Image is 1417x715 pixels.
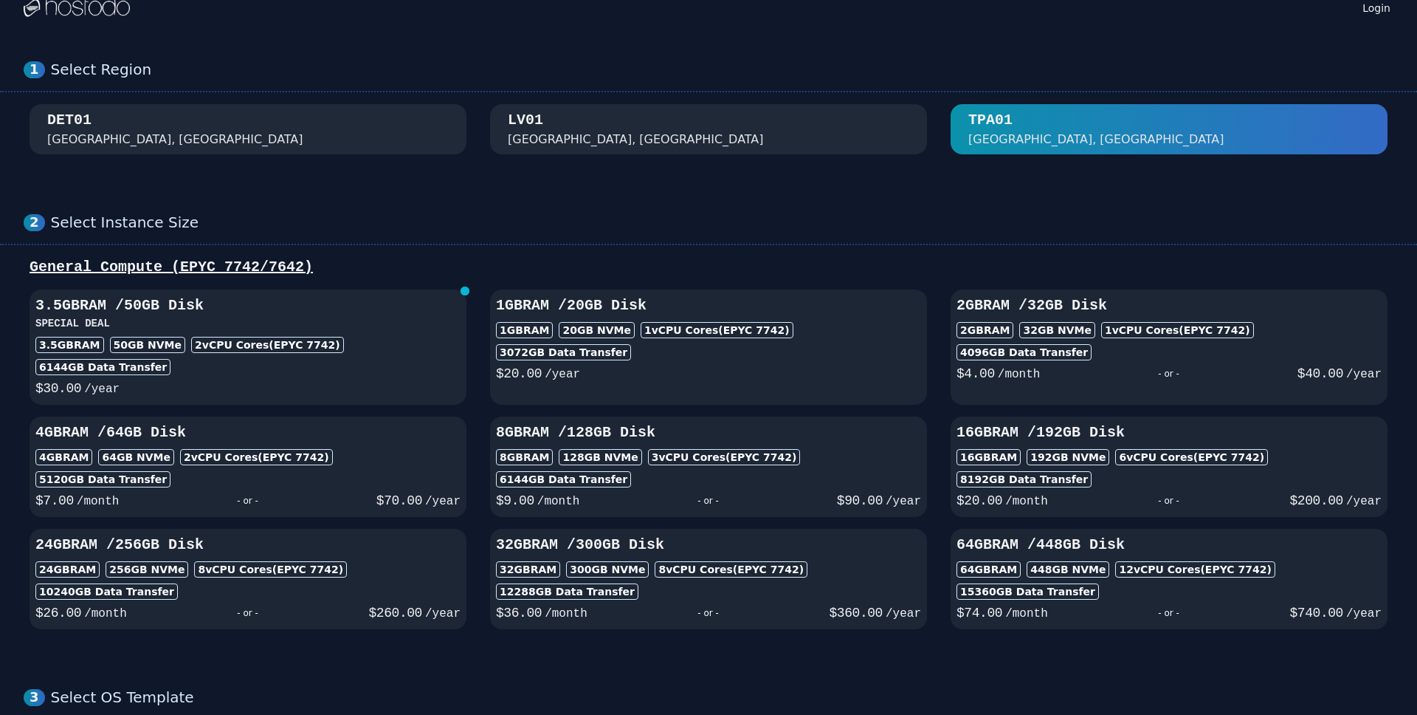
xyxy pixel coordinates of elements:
[35,359,170,375] div: 6144 GB Data Transfer
[110,337,186,353] div: 50 GB NVMe
[35,337,104,353] div: 3.5GB RAM
[30,104,466,154] button: DET01 [GEOGRAPHIC_DATA], [GEOGRAPHIC_DATA]
[106,561,188,578] div: 256 GB NVMe
[496,561,560,578] div: 32GB RAM
[24,689,45,706] div: 3
[1101,322,1254,338] div: 1 vCPU Cores (EPYC 7742)
[98,449,174,465] div: 64 GB NVMe
[35,535,461,555] h3: 24GB RAM / 256 GB Disk
[545,368,580,381] span: /year
[30,529,466,629] button: 24GBRAM /256GB Disk24GBRAM256GB NVMe8vCPU Cores(EPYC 7742)10240GB Data Transfer$26.00/month- or -...
[47,110,92,131] div: DET01
[1115,449,1268,465] div: 6 vCPU Cores (EPYC 7742)
[951,417,1387,517] button: 16GBRAM /192GB Disk16GBRAM192GB NVMe6vCPU Cores(EPYC 7742)8192GB Data Transfer$20.00/month- or -$...
[180,449,333,465] div: 2 vCPU Cores (EPYC 7742)
[956,584,1099,600] div: 15360 GB Data Transfer
[1005,607,1048,620] span: /month
[1297,366,1343,381] span: $ 40.00
[376,493,422,508] span: $ 70.00
[545,607,587,620] span: /month
[1048,603,1290,623] div: - or -
[496,295,921,316] h3: 1GB RAM / 20 GB Disk
[956,471,1092,487] div: 8192 GB Data Transfer
[951,104,1387,154] button: TPA01 [GEOGRAPHIC_DATA], [GEOGRAPHIC_DATA]
[956,449,1021,465] div: 16GB RAM
[496,366,542,381] span: $ 20.00
[490,104,927,154] button: LV01 [GEOGRAPHIC_DATA], [GEOGRAPHIC_DATA]
[1346,368,1382,381] span: /year
[30,290,466,405] button: 3.5GBRAM /50GB DiskSPECIAL DEAL3.5GBRAM50GB NVMe2vCPU Cores(EPYC 7742)6144GB Data Transfer$30.00/...
[1290,493,1343,508] span: $ 200.00
[566,561,649,578] div: 300 GB NVMe
[508,131,764,148] div: [GEOGRAPHIC_DATA], [GEOGRAPHIC_DATA]
[956,366,995,381] span: $ 4.00
[24,257,1393,278] div: General Compute (EPYC 7742/7642)
[968,131,1224,148] div: [GEOGRAPHIC_DATA], [GEOGRAPHIC_DATA]
[35,295,461,316] h3: 3.5GB RAM / 50 GB Disk
[956,561,1021,578] div: 64GB RAM
[956,295,1382,316] h3: 2GB RAM / 32 GB Disk
[641,322,793,338] div: 1 vCPU Cores (EPYC 7742)
[496,322,553,338] div: 1GB RAM
[1115,561,1275,578] div: 12 vCPU Cores (EPYC 7742)
[30,417,466,517] button: 4GBRAM /64GB Disk4GBRAM64GB NVMe2vCPU Cores(EPYC 7742)5120GB Data Transfer$7.00/month- or -$70.00...
[1019,322,1095,338] div: 32 GB NVMe
[119,490,376,511] div: - or -
[830,606,883,620] span: $ 360.00
[837,493,883,508] span: $ 90.00
[1040,363,1297,384] div: - or -
[886,607,921,620] span: /year
[1048,490,1290,511] div: - or -
[191,337,344,353] div: 2 vCPU Cores (EPYC 7742)
[956,422,1382,443] h3: 16GB RAM / 192 GB Disk
[998,368,1041,381] span: /month
[490,290,927,405] button: 1GBRAM /20GB Disk1GBRAM20GB NVMe1vCPU Cores(EPYC 7742)3072GB Data Transfer$20.00/year
[537,495,580,508] span: /month
[425,607,461,620] span: /year
[369,606,422,620] span: $ 260.00
[951,529,1387,629] button: 64GBRAM /448GB Disk64GBRAM448GB NVMe12vCPU Cores(EPYC 7742)15360GB Data Transfer$74.00/month- or ...
[127,603,369,623] div: - or -
[496,449,553,465] div: 8GB RAM
[956,606,1002,620] span: $ 74.00
[1005,495,1048,508] span: /month
[35,381,81,396] span: $ 30.00
[956,322,1013,338] div: 2GB RAM
[496,493,534,508] span: $ 9.00
[559,322,635,338] div: 20 GB NVMe
[1027,449,1109,465] div: 192 GB NVMe
[77,495,120,508] span: /month
[1290,606,1343,620] span: $ 740.00
[508,110,543,131] div: LV01
[47,131,303,148] div: [GEOGRAPHIC_DATA], [GEOGRAPHIC_DATA]
[951,290,1387,405] button: 2GBRAM /32GB Disk2GBRAM32GB NVMe1vCPU Cores(EPYC 7742)4096GB Data Transfer$4.00/month- or -$40.00...
[35,493,74,508] span: $ 7.00
[496,606,542,620] span: $ 36.00
[496,422,921,443] h3: 8GB RAM / 128 GB Disk
[1027,561,1109,578] div: 448 GB NVMe
[84,383,120,396] span: /year
[1346,607,1382,620] span: /year
[35,422,461,443] h3: 4GB RAM / 64 GB Disk
[84,607,127,620] span: /month
[490,529,927,629] button: 32GBRAM /300GB Disk32GBRAM300GB NVMe8vCPU Cores(EPYC 7742)12288GB Data Transfer$36.00/month- or -...
[35,316,461,331] h3: SPECIAL DEAL
[496,535,921,555] h3: 32GB RAM / 300 GB Disk
[35,561,100,578] div: 24GB RAM
[655,561,807,578] div: 8 vCPU Cores (EPYC 7742)
[35,471,170,487] div: 5120 GB Data Transfer
[648,449,801,465] div: 3 vCPU Cores (EPYC 7742)
[24,214,45,231] div: 2
[587,603,830,623] div: - or -
[496,471,631,487] div: 6144 GB Data Transfer
[886,495,921,508] span: /year
[956,493,1002,508] span: $ 20.00
[51,61,1393,79] div: Select Region
[579,490,836,511] div: - or -
[24,61,45,78] div: 1
[968,110,1013,131] div: TPA01
[490,417,927,517] button: 8GBRAM /128GB Disk8GBRAM128GB NVMe3vCPU Cores(EPYC 7742)6144GB Data Transfer$9.00/month- or -$90....
[51,213,1393,232] div: Select Instance Size
[956,344,1092,360] div: 4096 GB Data Transfer
[1346,495,1382,508] span: /year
